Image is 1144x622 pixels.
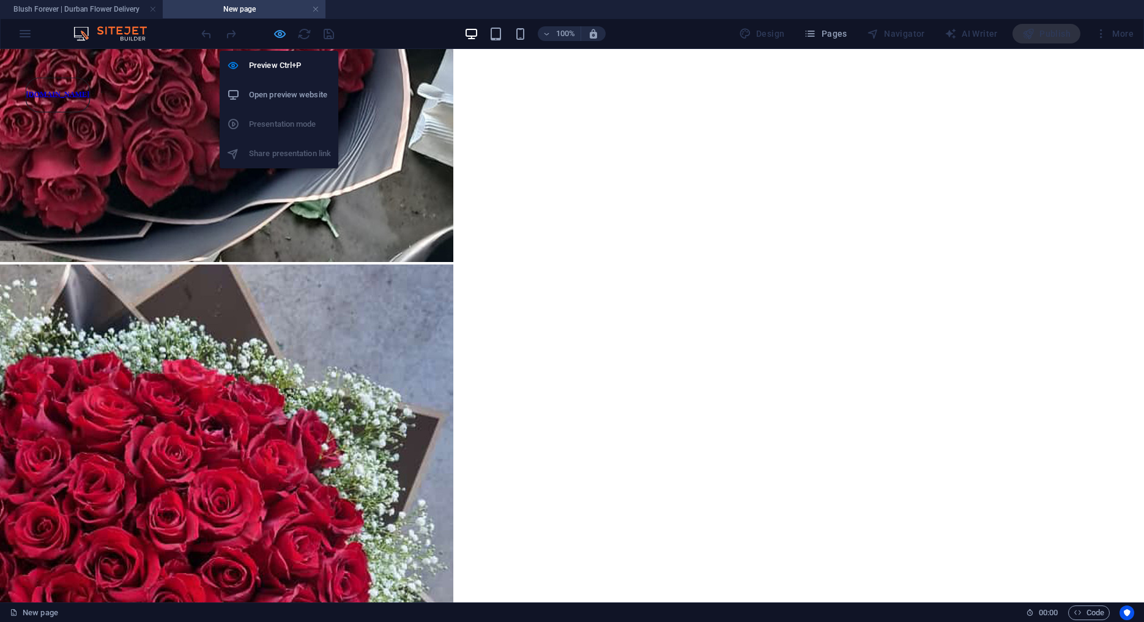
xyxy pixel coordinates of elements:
[734,24,790,43] div: Design (Ctrl+Alt+Y)
[1074,605,1104,620] span: Code
[1039,605,1058,620] span: 00 00
[799,24,852,43] button: Pages
[588,28,599,39] i: On resize automatically adjust zoom level to fit chosen device.
[1120,605,1134,620] button: Usercentrics
[1026,605,1058,620] h6: Session time
[1047,608,1049,617] span: :
[804,28,847,40] span: Pages
[70,26,162,41] img: Editor Logo
[538,26,581,41] button: 100%
[163,2,325,16] h4: New page
[26,40,89,49] a: [DOMAIN_NAME]
[556,26,576,41] h6: 100%
[249,58,331,73] h6: Preview Ctrl+P
[249,88,331,102] h6: Open preview website
[10,605,58,620] a: Click to cancel selection. Double-click to open Pages
[1068,605,1110,620] button: Code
